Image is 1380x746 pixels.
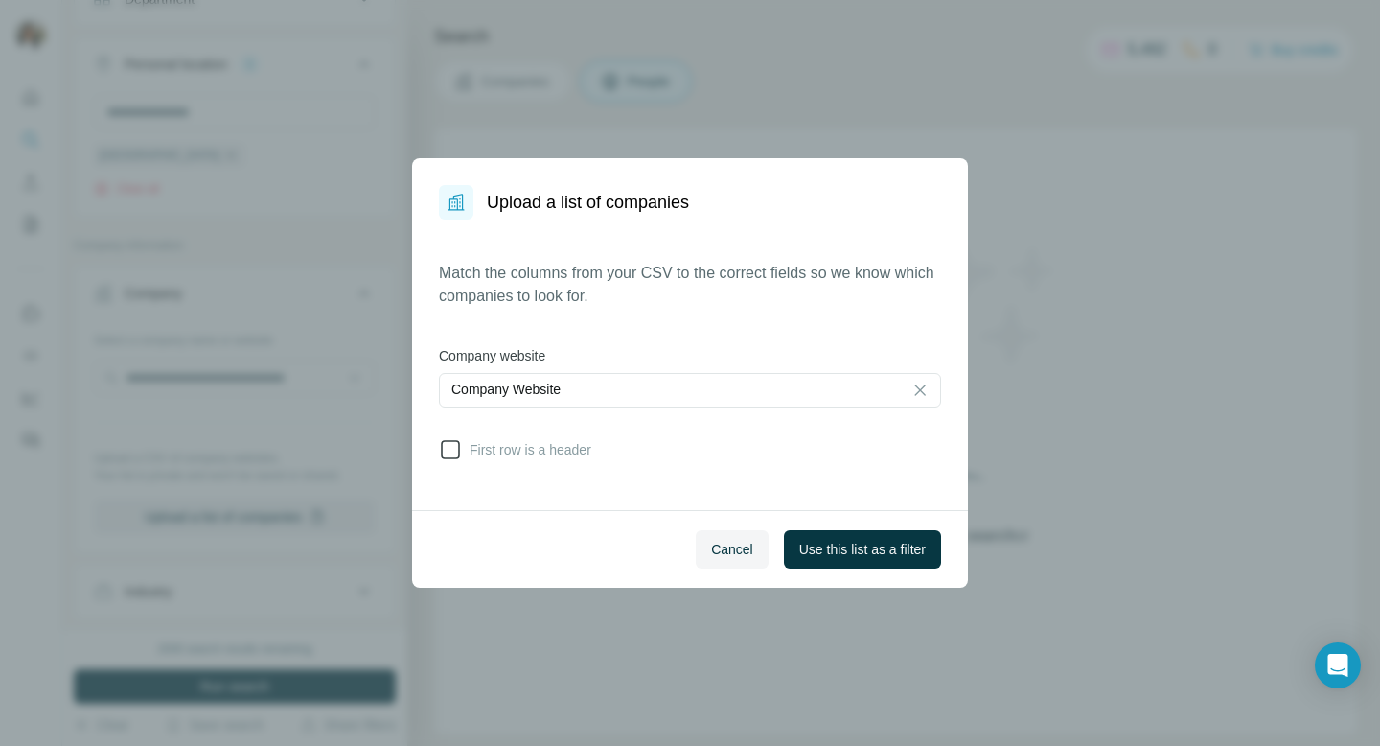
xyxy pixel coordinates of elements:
span: Cancel [711,540,753,559]
div: Open Intercom Messenger [1315,642,1361,688]
p: Company Website [451,380,561,399]
label: Company website [439,346,941,365]
button: Use this list as a filter [784,530,941,569]
h1: Upload a list of companies [487,189,689,216]
span: Use this list as a filter [799,540,926,559]
span: First row is a header [462,440,591,459]
p: Match the columns from your CSV to the correct fields so we know which companies to look for. [439,262,941,308]
button: Cancel [696,530,769,569]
